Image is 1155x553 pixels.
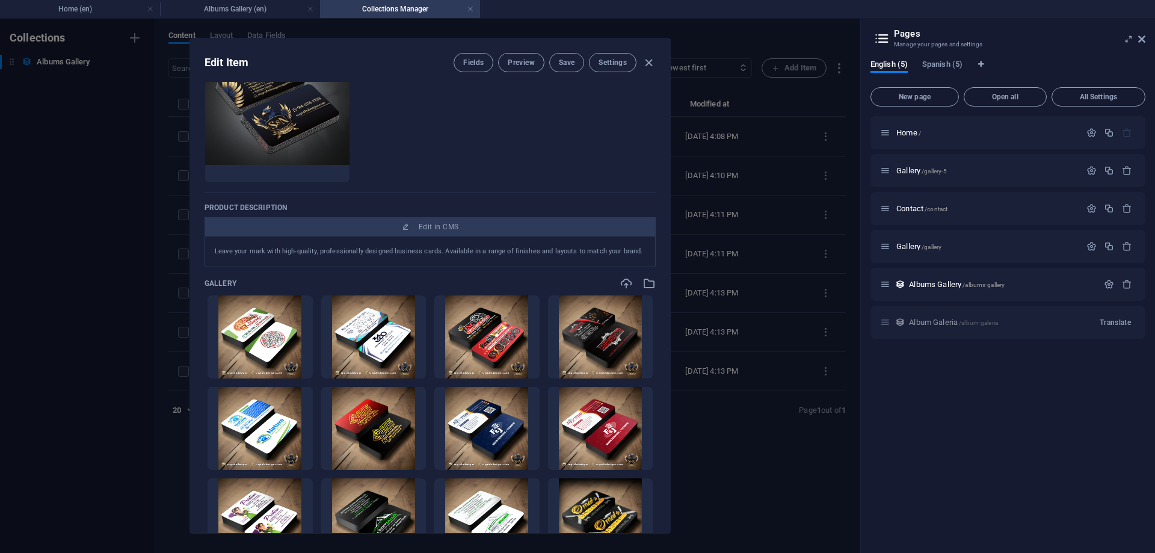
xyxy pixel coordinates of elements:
[919,130,921,137] span: /
[218,387,301,470] img: FLNATUREMAINTENANCEBusinessCardsMockupPROOF-yZRYCN9GFSuD4n5jvQLUZA.jpg
[896,204,947,213] span: Click to open page
[434,386,540,471] li: NYFJMAINTENANCECLEANINGSERVICELLCBUSINESSCARDBLUEPROOF-7EEEkkLwrLhSRtZA9X5CrQ.jpg
[559,387,642,470] img: NYFJMAINTENANCECLEANINGSERVICELLCBUSINESSCARDPROOF-4WEHgyYr26yFT5e_4wBICw.jpg
[205,203,656,212] p: Product description
[1052,87,1145,107] button: All Settings
[1086,203,1097,214] div: Settings
[1122,279,1132,289] div: Remove
[320,2,480,16] h4: Collections Manager
[964,87,1047,107] button: Open all
[1104,241,1114,252] div: Duplicate
[870,57,908,74] span: English (5)
[508,58,534,67] span: Preview
[321,386,427,471] li: FLXJTILEBUSINESSCARDSMOCKUPREDPROOF-fH6a5pIqeX4mbxW-dbX_3w.png
[1104,279,1114,289] div: Settings
[332,387,415,470] img: FLXJTILEBUSINESSCARDSMOCKUPREDPROOF-fH6a5pIqeX4mbxW-dbX_3w.png
[1086,241,1097,252] div: Settings
[218,295,301,378] img: DRTHEFRANKITOSPIZZARoundCornersWHITEBusinessCardsMockupPROOF-zeHY750KgsH7jnwnSPCU5g.jpg
[445,295,528,378] img: FLCCTIRESBUSINESSCARDSMOCKUPPROOF-QsHp2A_DJEXJWly2ALa1cw.png
[925,206,947,212] span: /contact
[894,28,1145,39] h2: Pages
[589,53,636,72] button: Settings
[1104,128,1114,138] div: Duplicate
[922,57,962,74] span: Spanish (5)
[895,279,905,289] div: This layout is used as a template for all items (e.g. a blog post) of this collection. The conten...
[205,55,248,70] h2: Edit Item
[549,53,584,72] button: Save
[332,295,415,378] img: FL360SEAMLESSGUTTERSRoundCornersWHITEBusinessCardsMockupREV2PROOF-6DVP8zHS7qNnWBsXm2IWAQ.png
[207,295,313,379] li: DRTHEFRANKITOSPIZZARoundCornersWHITEBusinessCardsMockupPROOF-zeHY750KgsH7jnwnSPCU5g.jpg
[205,217,656,236] button: Edit in CMS
[205,279,236,288] p: Gallery
[1122,203,1132,214] div: Remove
[463,58,484,67] span: Fields
[896,166,947,175] span: Click to open page
[445,387,528,470] img: NYFJMAINTENANCECLEANINGSERVICELLCBUSINESSCARDBLUEPROOF-7EEEkkLwrLhSRtZA9X5CrQ.jpg
[896,128,921,137] span: Click to open page
[160,2,320,16] h4: Albums Gallery (en)
[1122,241,1132,252] div: Remove
[419,222,458,232] span: Edit in CMS
[434,295,540,379] li: FLCCTIRESBUSINESSCARDSMOCKUPPROOF-QsHp2A_DJEXJWly2ALa1cw.png
[876,93,953,100] span: New page
[893,205,1080,212] div: Contact/contact
[215,246,645,257] p: Leave your mark with high-quality, professionally designed business cards. Available in a range o...
[1122,165,1132,176] div: Remove
[909,280,1005,289] span: Albums Gallery
[905,280,1098,288] div: Albums Gallery/albums-gallery
[321,295,427,379] li: FL360SEAMLESSGUTTERSRoundCornersWHITEBusinessCardsMockupREV2PROOF-6DVP8zHS7qNnWBsXm2IWAQ.png
[893,167,1080,175] div: Gallery/gallery-5
[893,129,1080,137] div: Home/
[922,244,941,250] span: /gallery
[205,57,350,165] img: CTSNDESIGNSBCARDSPROOF-THu2JSzA3wLy2PRC3rNNEg.png
[969,93,1041,100] span: Open all
[454,53,493,72] button: Fields
[870,60,1145,82] div: Language Tabs
[893,243,1080,250] div: Gallery/gallery
[599,58,627,67] span: Settings
[1122,128,1132,138] div: The startpage cannot be deleted
[962,282,1005,288] span: /albums-gallery
[1104,165,1114,176] div: Duplicate
[642,277,656,290] i: Select from file manager or stock photos
[870,87,959,107] button: New page
[1100,318,1131,327] span: Translate
[498,53,544,72] button: Preview
[559,295,642,378] img: FLMIGUELITOMECHANICRoundCornersBusinessCardsMockupPROOF-yKzMyxPj9ZxlRZGY7-yu7g.png
[922,168,947,175] span: /gallery-5
[1086,128,1097,138] div: Settings
[1086,165,1097,176] div: Settings
[559,58,574,67] span: Save
[1057,93,1140,100] span: All Settings
[894,39,1121,50] h3: Manage your pages and settings
[896,242,941,251] span: Gallery
[1095,313,1136,332] button: Translate
[1104,203,1114,214] div: Duplicate
[205,39,350,183] li: CTSNDESIGNSBCARDSPROOF-THu2JSzA3wLy2PRC3rNNEg.png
